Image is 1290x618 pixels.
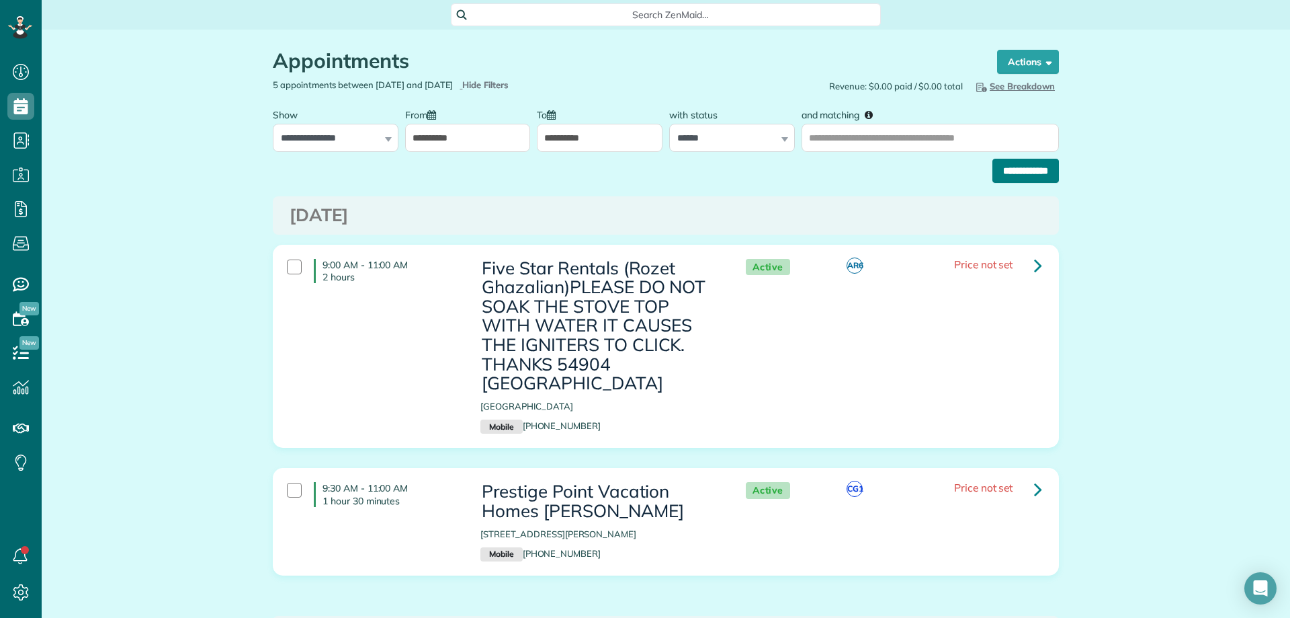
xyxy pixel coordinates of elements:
span: Hide Filters [462,79,509,91]
h1: Appointments [273,50,972,72]
span: Price not set [954,481,1013,494]
span: New [19,302,39,315]
p: [GEOGRAPHIC_DATA] [480,400,718,413]
div: Open Intercom Messenger [1244,572,1277,605]
span: New [19,336,39,350]
span: Price not set [954,258,1013,271]
h3: [DATE] [290,206,1042,225]
p: 2 hours [322,271,460,283]
button: See Breakdown [970,79,1059,93]
button: Actions [997,50,1059,74]
span: Revenue: $0.00 paid / $0.00 total [829,80,963,93]
a: Mobile[PHONE_NUMBER] [480,420,601,431]
h4: 9:00 AM - 11:00 AM [314,259,460,283]
span: Active [746,259,790,276]
div: 5 appointments between [DATE] and [DATE] [263,79,666,91]
span: See Breakdown [974,81,1055,91]
a: Hide Filters [460,79,509,90]
p: 1 hour 30 minutes [322,495,460,507]
span: AR6 [847,258,863,274]
small: Mobile [480,420,522,434]
label: To [537,102,562,126]
small: Mobile [480,547,522,562]
h3: Prestige Point Vacation Homes [PERSON_NAME] [480,482,718,520]
a: Mobile[PHONE_NUMBER] [480,548,601,559]
label: From [405,102,443,126]
span: Active [746,482,790,499]
span: CG1 [847,481,863,497]
p: [STREET_ADDRESS][PERSON_NAME] [480,528,718,541]
h4: 9:30 AM - 11:00 AM [314,482,460,506]
label: and matching [802,102,883,126]
h3: Five Star Rentals (Rozet Ghazalian)PLEASE DO NOT SOAK THE STOVE TOP WITH WATER IT CAUSES THE IGNI... [480,259,718,393]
